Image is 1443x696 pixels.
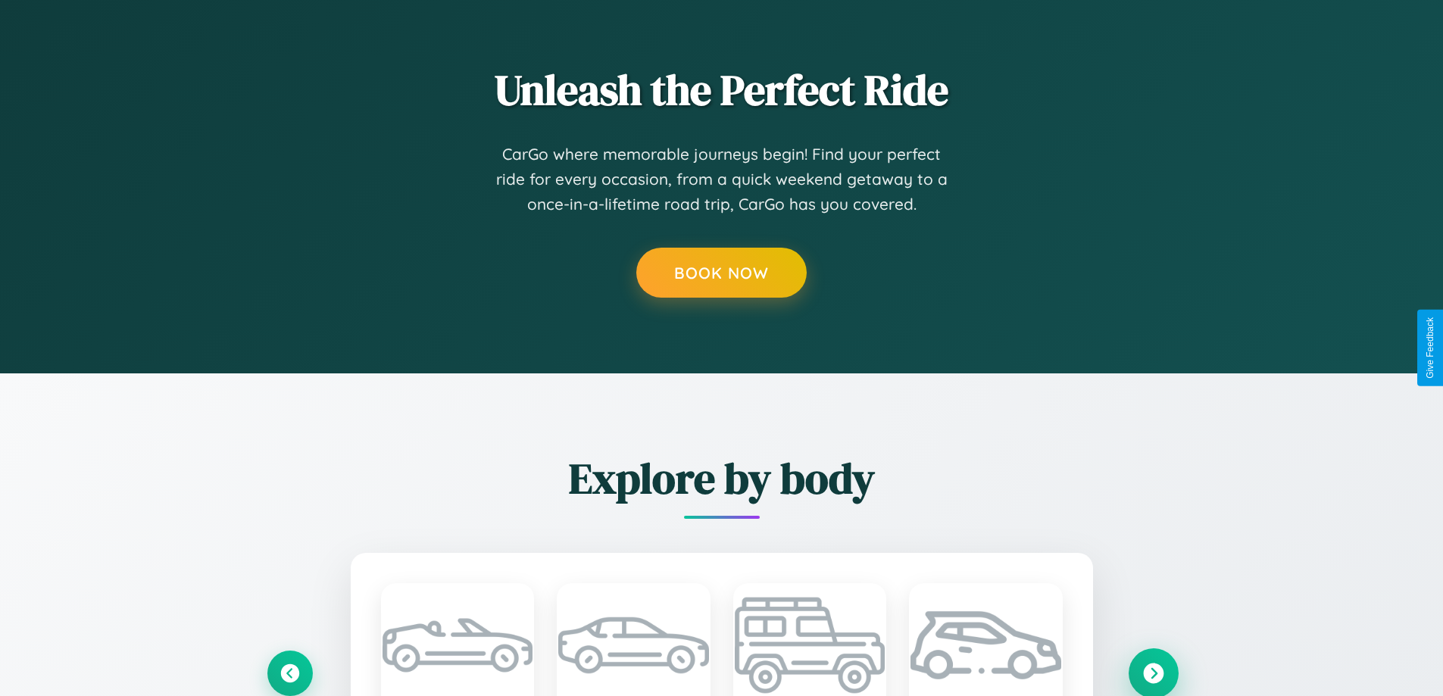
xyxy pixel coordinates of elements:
[1425,317,1435,379] div: Give Feedback
[267,61,1176,119] h2: Unleash the Perfect Ride
[267,449,1176,507] h2: Explore by body
[495,142,949,217] p: CarGo where memorable journeys begin! Find your perfect ride for every occasion, from a quick wee...
[636,248,807,298] button: Book Now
